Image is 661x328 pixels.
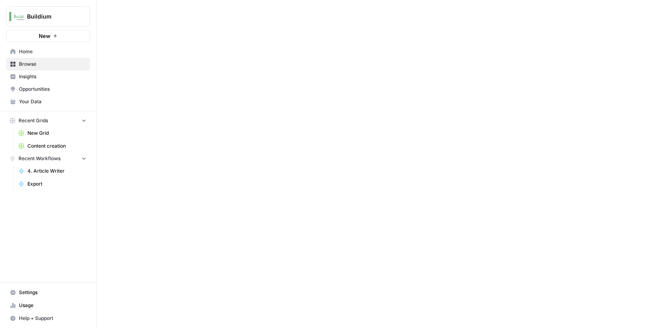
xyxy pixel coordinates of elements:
[19,73,86,80] span: Insights
[27,142,86,150] span: Content creation
[27,13,76,21] span: Buildium
[6,299,90,312] a: Usage
[19,86,86,93] span: Opportunities
[15,140,90,153] a: Content creation
[27,180,86,188] span: Export
[19,302,86,309] span: Usage
[19,48,86,55] span: Home
[6,286,90,299] a: Settings
[19,289,86,296] span: Settings
[6,115,90,127] button: Recent Grids
[15,178,90,190] a: Export
[6,45,90,58] a: Home
[6,6,90,27] button: Workspace: Buildium
[9,9,24,24] img: Buildium Logo
[27,167,86,175] span: 4. Article Writer
[6,83,90,96] a: Opportunities
[19,315,86,322] span: Help + Support
[27,130,86,137] span: New Grid
[19,61,86,68] span: Browse
[6,30,90,42] button: New
[15,127,90,140] a: New Grid
[6,58,90,71] a: Browse
[6,70,90,83] a: Insights
[6,312,90,325] button: Help + Support
[19,117,48,124] span: Recent Grids
[19,98,86,105] span: Your Data
[6,153,90,165] button: Recent Workflows
[6,95,90,108] a: Your Data
[15,165,90,178] a: 4. Article Writer
[39,32,50,40] span: New
[19,155,60,162] span: Recent Workflows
